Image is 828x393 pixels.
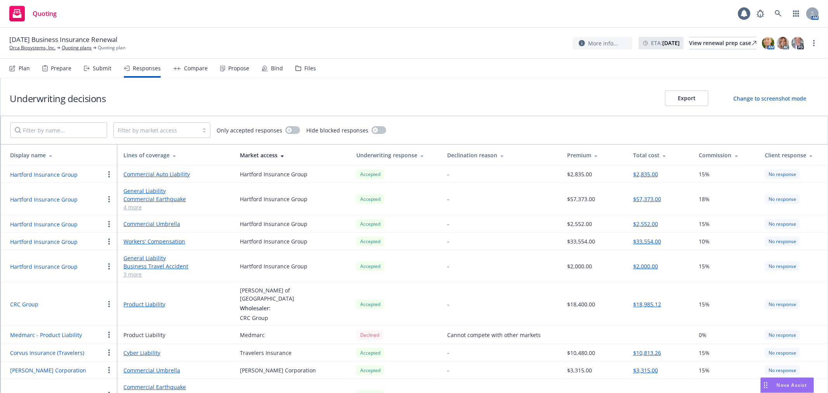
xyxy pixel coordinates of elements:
div: Hartford Insurance Group [240,237,307,245]
span: Quoting plan [98,44,125,51]
div: No response [765,169,800,179]
input: Filter by name... [10,122,107,138]
span: 15% [699,220,710,228]
div: Accepted [356,348,384,358]
div: - [447,220,449,228]
div: - [447,170,449,178]
div: Premium [567,151,621,159]
button: $10,813.26 [633,349,661,357]
h1: Underwriting decisions [10,92,106,105]
button: Hartford Insurance Group [10,238,78,246]
div: [PERSON_NAME] of [GEOGRAPHIC_DATA] [240,286,344,303]
div: Wholesaler: [240,304,344,312]
div: Compare [184,65,208,71]
div: - [447,300,449,308]
div: Accepted [356,365,384,375]
button: Corvus Insurance (Travelers) [10,349,84,357]
div: Cannot compete with other markets [447,331,541,339]
div: Underwriting response [356,151,435,159]
div: Files [304,65,316,71]
div: Declination reason [447,151,555,159]
button: Export [665,90,708,106]
div: No response [765,330,800,340]
div: Hartford Insurance Group [240,220,307,228]
a: General Liability [123,254,227,262]
div: Total cost [633,151,687,159]
a: 3 more [123,270,227,278]
a: Product Liability [123,300,227,308]
button: $2,835.00 [633,170,658,178]
span: 15% [699,366,710,374]
div: - [447,366,449,374]
div: Hartford Insurance Group [240,170,307,178]
div: [PERSON_NAME] Corporation [240,366,316,374]
button: $3,315.00 [633,366,658,374]
div: Product Liability [123,331,165,339]
button: Change to screenshot mode [721,90,819,106]
a: Search [771,6,786,21]
span: 0% [699,331,707,339]
span: Hide blocked responses [306,126,368,134]
img: photo [777,37,789,49]
div: Hartford Insurance Group [240,262,307,270]
a: more [809,38,819,48]
span: 15% [699,262,710,270]
div: Accepted [356,261,384,271]
a: Commercial Earthquake [123,195,227,203]
div: Hartford Insurance Group [240,195,307,203]
div: No response [765,365,800,375]
button: Hartford Insurance Group [10,170,78,179]
div: $2,552.00 [567,220,592,228]
a: Orca Biosystems, Inc. [9,44,56,51]
img: photo [762,37,774,49]
div: Accepted [356,219,384,229]
button: Medmarc - Product Liability [10,331,82,339]
div: Change to screenshot mode [733,94,806,103]
button: $2,552.00 [633,220,658,228]
div: Declined [356,330,383,340]
div: Plan [19,65,30,71]
a: Business Travel Accident [123,262,227,270]
span: 15% [699,300,710,308]
span: 18% [699,195,710,203]
a: Commercial Earthquake [123,383,227,391]
div: $2,835.00 [567,170,592,178]
span: [DATE] Business Insurance Renewal [9,35,117,44]
span: 15% [699,170,710,178]
button: $2,000.00 [633,262,658,270]
div: No response [765,261,800,271]
button: Hartford Insurance Group [10,195,78,203]
div: $18,400.00 [567,300,595,308]
button: Nova Assist [760,377,814,393]
span: 10% [699,237,710,245]
div: Prepare [51,65,71,71]
a: Quoting [6,3,60,24]
button: Hartford Insurance Group [10,263,78,271]
div: Lines of coverage [123,151,227,159]
img: photo [792,37,804,49]
div: Bind [271,65,283,71]
div: - [447,237,449,245]
div: - [447,195,449,203]
div: Propose [228,65,249,71]
span: More info... [588,39,618,47]
div: Market access [240,151,344,159]
div: CRC Group [240,314,344,322]
div: - [447,349,449,357]
button: Hartford Insurance Group [10,220,78,228]
a: Workers' Compensation [123,237,227,245]
a: 4 more [123,203,227,211]
a: Report a Bug [753,6,768,21]
span: Quoting [33,10,57,17]
span: ETA : [651,39,680,47]
a: Switch app [788,6,804,21]
div: - [447,262,449,270]
div: Travelers Insurance [240,349,292,357]
a: Commercial Umbrella [123,220,227,228]
div: No response [765,299,800,309]
div: Accepted [356,236,384,246]
div: Commission [699,151,753,159]
div: Accepted [356,194,384,204]
a: View renewal prep case [689,37,757,49]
